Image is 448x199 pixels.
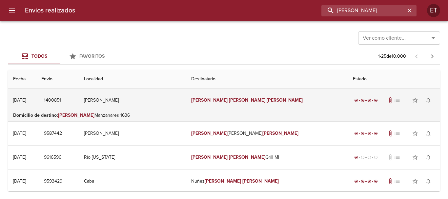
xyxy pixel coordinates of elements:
[412,130,418,137] span: star_border
[424,49,440,64] span: Pagina siguiente
[41,94,64,107] button: 1400851
[8,49,113,64] div: Tabs Envios
[387,178,394,185] span: Tiene documentos adjuntos
[354,155,358,159] span: radio_button_checked
[409,127,422,140] button: Agregar a favoritos
[79,122,186,145] td: [PERSON_NAME]
[13,154,26,160] div: [DATE]
[186,169,348,193] td: Nuñez
[427,4,440,17] div: ET
[36,70,79,89] th: Envio
[387,97,394,104] span: Tiene documentos adjuntos
[41,151,64,164] button: 9616596
[79,146,186,169] td: Rio [US_STATE]
[41,175,65,188] button: 9593429
[79,89,186,112] td: [PERSON_NAME]
[44,129,62,138] span: 9587442
[186,146,348,169] td: Grill Ml
[354,131,358,135] span: radio_button_checked
[412,97,418,104] span: star_border
[394,154,400,161] span: No tiene pedido asociado
[186,122,348,145] td: [PERSON_NAME]
[186,70,348,89] th: Destinatario
[361,98,365,102] span: radio_button_checked
[353,130,379,137] div: Entregado
[13,130,26,136] div: [DATE]
[409,94,422,107] button: Agregar a favoritos
[267,97,303,103] em: [PERSON_NAME]
[409,151,422,164] button: Agregar a favoritos
[242,178,279,184] em: [PERSON_NAME]
[191,97,228,103] em: [PERSON_NAME]
[394,97,400,104] span: No tiene pedido asociado
[44,96,61,105] span: 1400851
[13,112,435,119] p: Manzanares 1636
[367,98,371,102] span: radio_button_checked
[409,53,424,59] span: Pagina anterior
[361,155,365,159] span: radio_button_unchecked
[191,130,228,136] em: [PERSON_NAME]
[422,151,435,164] button: Activar notificaciones
[367,131,371,135] span: radio_button_checked
[394,178,400,185] span: No tiene pedido asociado
[425,97,432,104] span: notifications_none
[367,155,371,159] span: radio_button_unchecked
[321,5,405,16] input: buscar
[353,97,379,104] div: Entregado
[394,130,400,137] span: No tiene pedido asociado
[44,177,62,186] span: 9593429
[429,33,438,43] button: Abrir
[422,127,435,140] button: Activar notificaciones
[8,70,36,89] th: Fecha
[44,153,61,162] span: 9616596
[41,128,65,140] button: 9587442
[422,175,435,188] button: Activar notificaciones
[422,94,435,107] button: Activar notificaciones
[205,178,241,184] em: [PERSON_NAME]
[229,97,265,103] em: [PERSON_NAME]
[262,130,299,136] em: [PERSON_NAME]
[367,179,371,183] span: radio_button_checked
[354,98,358,102] span: radio_button_checked
[409,175,422,188] button: Agregar a favoritos
[361,131,365,135] span: radio_button_checked
[79,53,105,59] span: Favoritos
[412,154,418,161] span: star_border
[374,179,378,183] span: radio_button_checked
[387,130,394,137] span: Tiene documentos adjuntos
[13,178,26,184] div: [DATE]
[31,53,47,59] span: Todos
[425,178,432,185] span: notifications_none
[13,97,26,103] div: [DATE]
[361,179,365,183] span: radio_button_checked
[353,154,379,161] div: Generado
[79,169,186,193] td: Caba
[378,53,406,60] p: 1 - 25 de 10.000
[191,154,228,160] em: [PERSON_NAME]
[425,154,432,161] span: notifications_none
[348,70,440,89] th: Estado
[425,130,432,137] span: notifications_none
[387,154,394,161] span: No tiene documentos adjuntos
[412,178,418,185] span: star_border
[374,98,378,102] span: radio_button_checked
[4,3,20,18] button: menu
[58,112,94,118] em: [PERSON_NAME]
[25,5,75,16] h6: Envios realizados
[13,112,58,118] b: Domicilio de destino :
[374,131,378,135] span: radio_button_checked
[374,155,378,159] span: radio_button_unchecked
[354,179,358,183] span: radio_button_checked
[79,70,186,89] th: Localidad
[353,178,379,185] div: Entregado
[229,154,265,160] em: [PERSON_NAME]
